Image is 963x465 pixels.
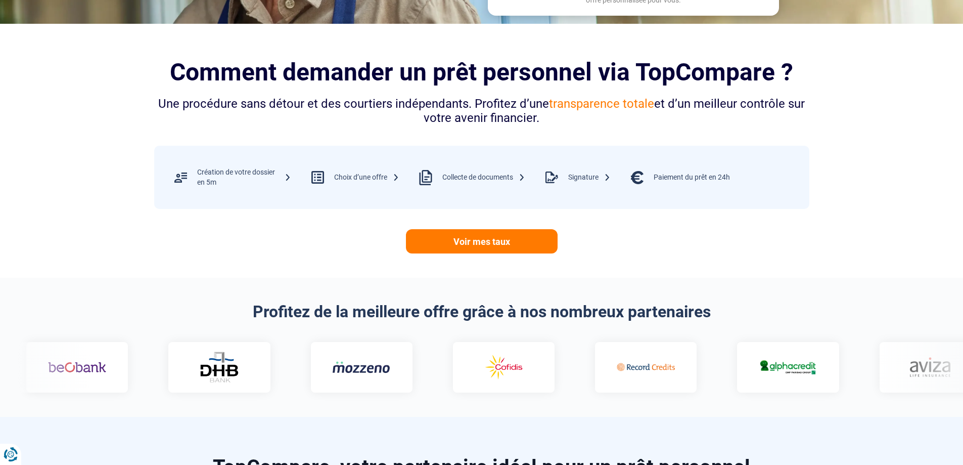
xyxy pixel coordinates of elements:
div: Création de votre dossier en 5m [197,167,291,187]
span: transparence totale [549,97,654,111]
div: Paiement du prêt en 24h [654,173,730,183]
h2: Comment demander un prêt personnel via TopCompare ? [154,58,809,86]
img: Mozzeno [333,361,391,373]
img: Alphacredit [759,358,817,376]
h2: Profitez de la meilleure offre grâce à nos nombreux partenaires [154,302,809,321]
div: Signature [568,173,611,183]
img: DHB Bank [199,352,240,383]
div: Collecte de documents [442,173,525,183]
img: Cofidis [475,353,533,382]
div: Une procédure sans détour et des courtiers indépendants. Profitez d’une et d’un meilleur contrôle... [154,97,809,126]
img: Record credits [617,353,675,382]
a: Voir mes taux [406,229,558,253]
div: Choix d’une offre [334,173,399,183]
